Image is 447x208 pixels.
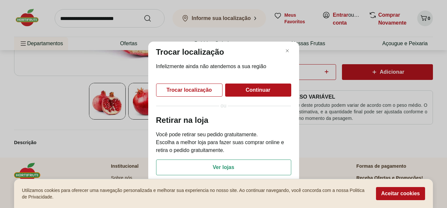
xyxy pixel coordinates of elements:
button: Ver lojas [156,160,291,175]
p: Retirar na loja [156,115,291,125]
button: Trocar localização [156,84,223,97]
p: Você pode retirar seu pedido gratuitamente. Escolha a melhor loja para fazer suas comprar online ... [156,131,291,154]
span: Trocar localização [167,87,212,93]
span: Continuar [246,87,271,93]
span: Infelizmente ainda não atendemos a sua região [156,63,291,70]
button: Fechar modal de regionalização [283,47,291,55]
p: Trocar localização [156,47,224,57]
div: Modal de regionalização [148,42,299,183]
span: Ver lojas [213,165,234,170]
button: Aceitar cookies [376,187,425,200]
span: ou [221,102,226,110]
button: Continuar [225,84,291,97]
p: Utilizamos cookies para oferecer uma navegação personalizada e melhorar sua experiencia no nosso ... [22,187,368,200]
